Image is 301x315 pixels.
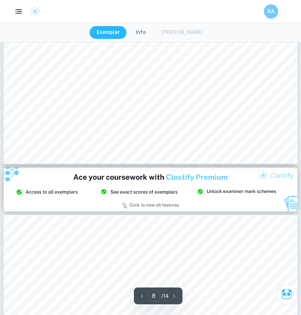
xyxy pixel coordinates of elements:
img: Clastify logo [30,6,41,17]
img: Ad [4,167,297,211]
button: Exemplar [90,26,127,39]
h6: RA [267,7,275,15]
button: Ask Clai [277,284,297,304]
a: Clastify logo [26,6,41,17]
button: Info [129,26,153,39]
p: / 14 [161,292,169,300]
button: RA [264,4,278,19]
